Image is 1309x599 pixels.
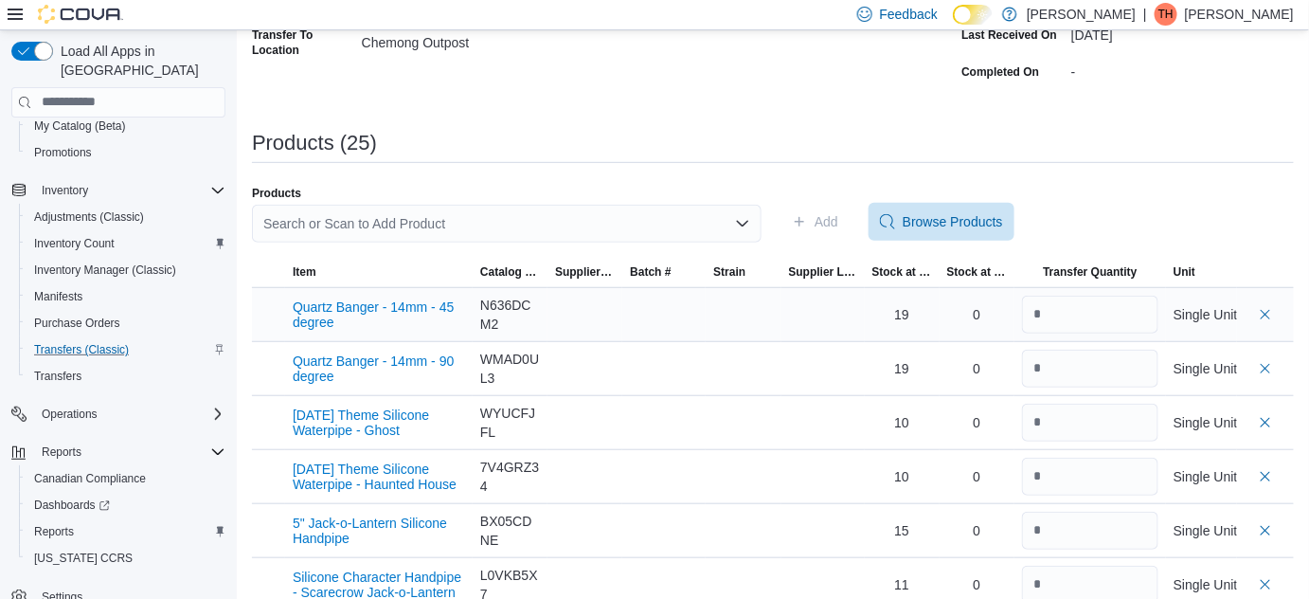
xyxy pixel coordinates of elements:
span: Reports [34,441,225,463]
button: Strain [706,257,780,287]
div: 15 [872,521,932,540]
button: Reports [19,518,233,545]
span: Dashboards [27,494,225,517]
span: Supplier License [789,264,857,280]
span: Dark Mode [953,25,954,26]
span: Catalog SKU [480,264,540,280]
a: Inventory Manager (Classic) [27,259,184,281]
input: Dark Mode [953,5,993,25]
span: Unit [1174,264,1195,280]
span: Adjustments (Classic) [27,206,225,228]
button: Manifests [19,283,233,310]
div: Tim Hales [1155,3,1177,26]
button: Inventory [34,179,96,202]
div: Single Unit [1174,521,1238,540]
button: Supplier SKU [547,257,622,287]
span: Canadian Compliance [27,467,225,490]
div: Single Unit [1174,305,1238,324]
button: Reports [4,439,233,465]
span: Inventory Manager (Classic) [34,263,176,278]
button: Delete count [1254,465,1277,488]
span: Operations [34,403,225,426]
span: Manifests [27,285,225,308]
span: Reports [27,520,225,543]
a: [US_STATE] CCRS [27,547,140,570]
span: Inventory [34,179,225,202]
button: Add [784,203,846,241]
button: Delete count [1254,303,1277,326]
span: Inventory Count [34,236,115,251]
a: My Catalog (Beta) [27,115,134,137]
div: BX05CDNE [480,512,540,550]
a: Canadian Compliance [27,467,153,490]
div: Single Unit [1174,467,1238,486]
span: [US_STATE] CCRS [34,551,133,566]
span: Washington CCRS [27,547,225,570]
button: Delete count [1254,411,1277,434]
div: WYUCFJFL [480,404,540,442]
button: Inventory Manager (Classic) [19,257,233,283]
span: Manifests [34,289,82,304]
button: [US_STATE] CCRS [19,545,233,572]
a: Dashboards [27,494,117,517]
span: TH [1158,3,1174,26]
a: Transfers (Classic) [27,338,136,361]
button: Open list of options [735,216,750,231]
a: Dashboards [19,492,233,518]
a: Transfers [27,365,89,388]
label: Last Received On [961,27,1057,43]
span: Inventory Manager (Classic) [27,259,225,281]
div: Single Unit [1174,575,1238,594]
label: Products [252,186,301,201]
div: Single Unit [1174,413,1238,432]
div: 19 [872,305,932,324]
span: Transfers (Classic) [34,342,129,357]
p: [PERSON_NAME] [1185,3,1294,26]
span: Load All Apps in [GEOGRAPHIC_DATA] [53,42,225,80]
img: Cova [38,5,123,24]
span: Promotions [34,145,92,160]
a: Purchase Orders [27,312,128,335]
span: Inventory [42,183,88,198]
div: 10 [872,413,932,432]
button: Browse Products [869,203,1014,241]
button: Transfers (Classic) [19,336,233,363]
span: Inventory Count [27,232,225,255]
div: 11 [872,575,932,594]
button: My Catalog (Beta) [19,113,233,139]
span: Batch # [630,264,671,280]
span: Reports [42,445,81,460]
h3: Products (25) [252,132,377,154]
div: 10 [872,467,932,486]
button: Quartz Banger - 14mm - 90 degree [293,354,465,384]
button: Operations [4,401,233,427]
button: Transfer Quantity [1014,257,1166,287]
button: Item [285,257,473,287]
button: Quartz Banger - 14mm - 45 degree [293,299,465,330]
span: Dashboards [34,498,110,513]
button: Catalog SKU [473,257,547,287]
button: Unit [1166,257,1237,287]
span: Transfers [34,369,81,384]
div: WMAD0UL3 [480,350,540,388]
p: | [1143,3,1147,26]
span: Transfers (Classic) [27,338,225,361]
span: Stock at Destination [947,264,1007,280]
button: Purchase Orders [19,310,233,336]
span: Supplier SKU [555,264,615,280]
button: Canadian Compliance [19,465,233,492]
button: Delete count [1254,519,1277,542]
a: Inventory Count [27,232,122,255]
span: Item [293,264,316,280]
button: 5" Jack-o-Lantern Silicone Handpipe [293,516,465,546]
span: Operations [42,407,98,422]
p: [PERSON_NAME] [1027,3,1136,26]
div: 0 [947,413,1007,432]
span: Purchase Orders [34,316,120,331]
button: Transfers [19,363,233,390]
button: Stock at Source [865,257,940,287]
span: Canadian Compliance [34,471,146,486]
span: My Catalog (Beta) [27,115,225,137]
div: 0 [947,467,1007,486]
span: My Catalog (Beta) [34,118,126,134]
